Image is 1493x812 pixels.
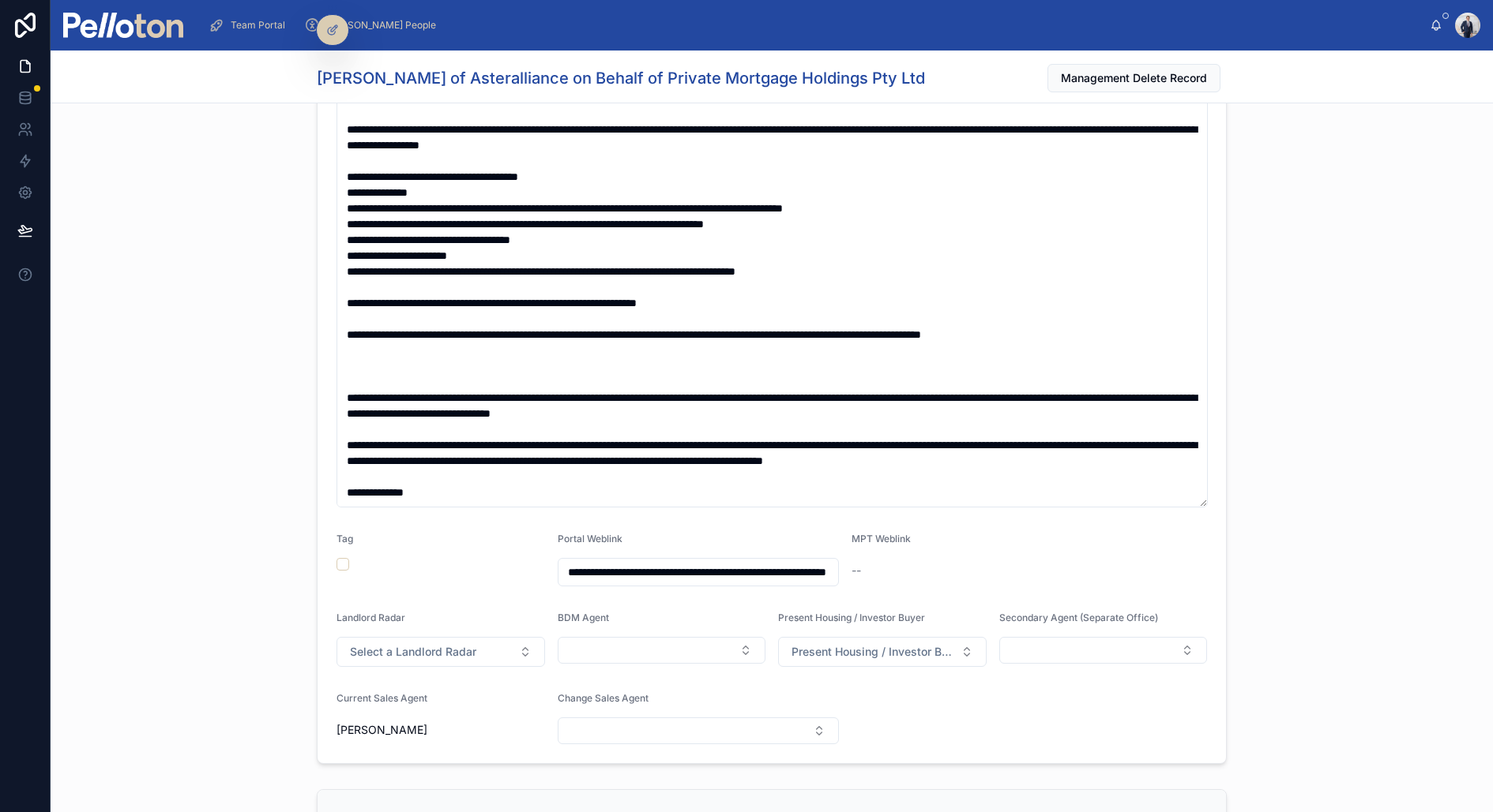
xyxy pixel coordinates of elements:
[350,644,476,660] span: Select a Landlord Radar
[337,637,545,667] button: Select Button
[337,612,405,623] span: Landlord Radar
[299,11,447,39] a: [PERSON_NAME] People
[558,533,622,544] span: Portal Weblink
[337,692,427,704] span: Current Sales Agent
[326,19,436,32] span: [PERSON_NAME] People
[231,19,285,32] span: Team Portal
[1061,70,1207,86] span: Management Delete Record
[852,533,911,544] span: MPT Weblink
[778,637,987,667] button: Select Button
[1047,64,1220,92] button: Management Delete Record
[778,612,925,623] span: Present Housing / Investor Buyer
[558,637,766,664] button: Select Button
[337,722,545,738] span: [PERSON_NAME]
[337,533,353,544] span: Tag
[558,612,609,623] span: BDM Agent
[792,644,954,660] span: Present Housing / Investor Buyer
[196,8,1430,43] div: scrollable content
[204,11,296,39] a: Team Portal
[558,717,840,744] button: Select Button
[852,563,861,578] span: --
[317,67,925,89] h1: [PERSON_NAME] of Asteralliance on Behalf of Private Mortgage Holdings Pty Ltd
[999,612,1158,623] span: Secondary Agent (Separate Office)
[999,637,1207,664] button: Select Button
[558,692,649,704] span: Change Sales Agent
[63,13,183,38] img: App logo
